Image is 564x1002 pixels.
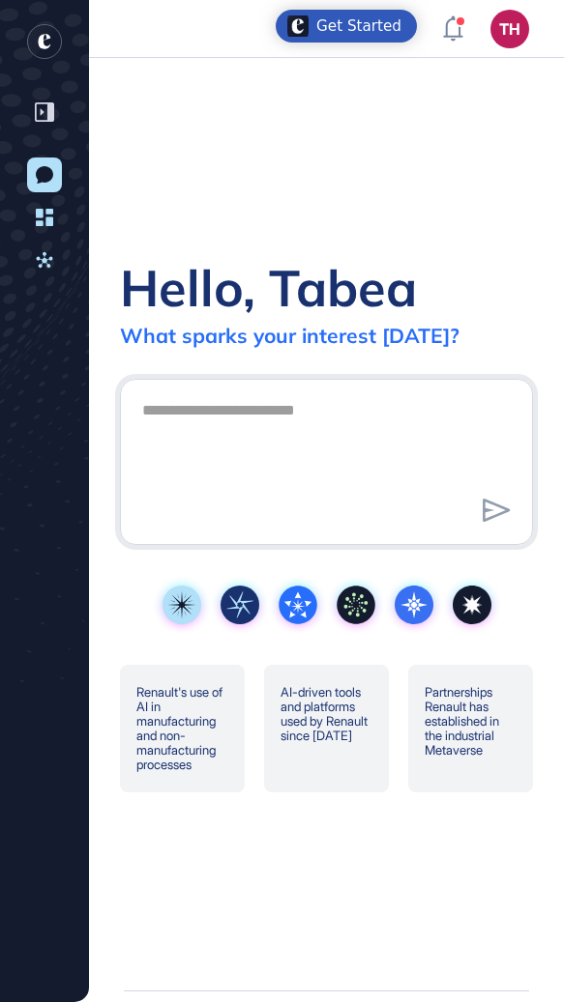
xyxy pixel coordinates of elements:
[27,24,62,59] div: entrapeer-logo
[264,665,389,792] div: AI-driven tools and platforms used by Renault since [DATE]
[490,10,529,48] button: TH
[408,665,533,792] div: Partnerships Renault has established in the industrial Metaverse
[120,665,245,792] div: Renault's use of AI in manufacturing and non-manufacturing processes
[120,256,417,319] div: Hello, Tabea
[316,16,401,36] div: Get Started
[120,323,460,348] div: What sparks your interest [DATE]?
[287,15,309,37] img: launcher-image-alternative-text
[276,10,417,43] div: Open Get Started checklist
